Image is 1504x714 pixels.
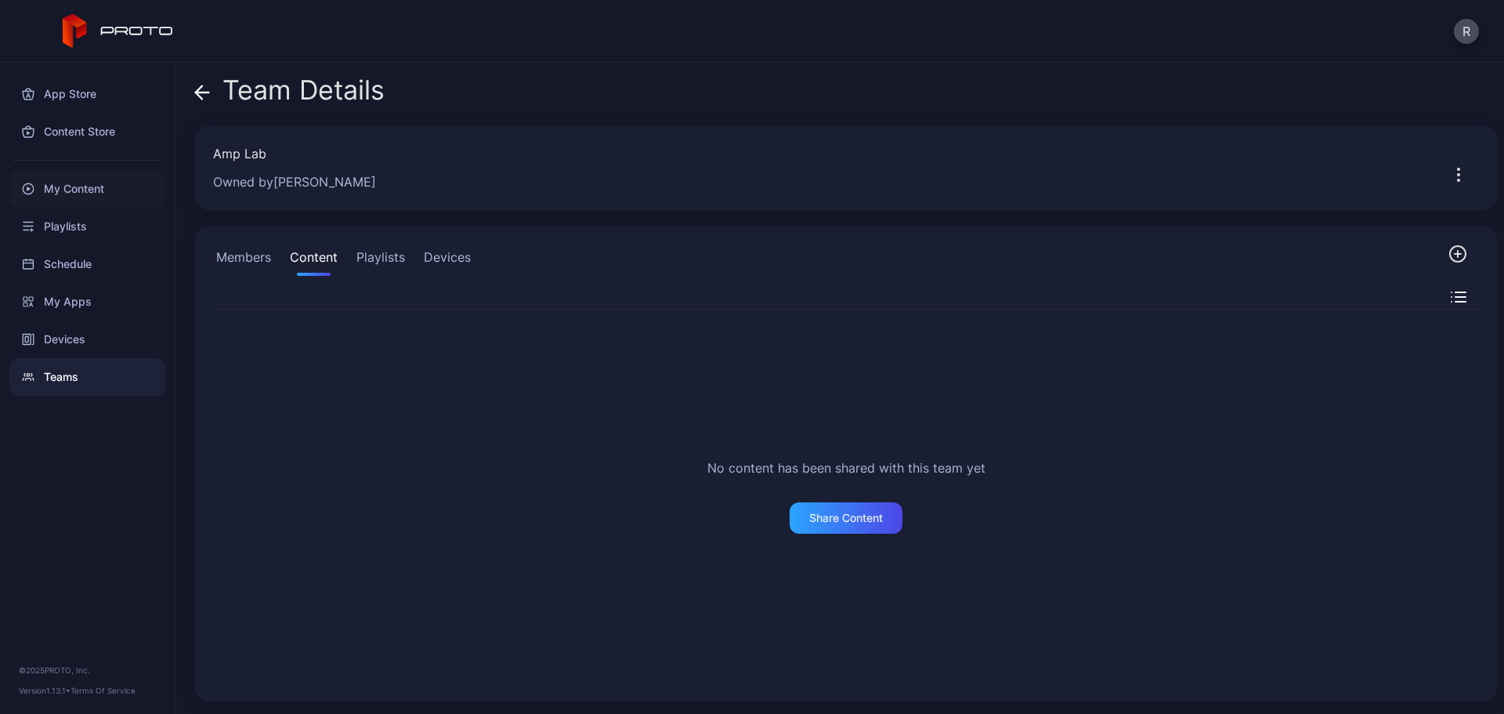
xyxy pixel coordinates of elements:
[9,170,165,208] a: My Content
[9,75,165,113] a: App Store
[707,458,985,477] h2: No content has been shared with this team yet
[421,245,474,276] button: Devices
[9,245,165,283] a: Schedule
[287,245,341,276] button: Content
[194,75,385,113] div: Team Details
[9,358,165,396] a: Teams
[9,208,165,245] a: Playlists
[9,113,165,150] a: Content Store
[353,245,408,276] button: Playlists
[213,172,1419,191] div: Owned by [PERSON_NAME]
[213,245,274,276] button: Members
[19,664,156,676] div: © 2025 PROTO, Inc.
[1454,19,1479,44] button: R
[809,512,883,524] div: Share Content
[70,686,136,695] a: Terms Of Service
[9,321,165,358] a: Devices
[9,283,165,321] a: My Apps
[19,686,70,695] span: Version 1.13.1 •
[213,144,1419,163] div: Amp Lab
[790,502,902,534] button: Share Content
